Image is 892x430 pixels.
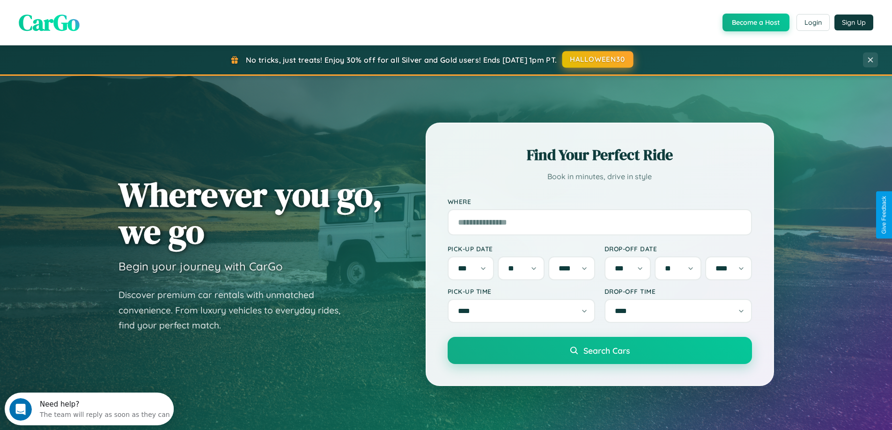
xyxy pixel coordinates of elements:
[722,14,789,31] button: Become a Host
[448,170,752,183] p: Book in minutes, drive in style
[118,287,353,333] p: Discover premium car rentals with unmatched convenience. From luxury vehicles to everyday rides, ...
[19,7,80,38] span: CarGo
[448,145,752,165] h2: Find Your Perfect Ride
[448,287,595,295] label: Pick-up Time
[246,55,557,65] span: No tricks, just treats! Enjoy 30% off for all Silver and Gold users! Ends [DATE] 1pm PT.
[35,15,165,25] div: The team will reply as soon as they can
[604,245,752,253] label: Drop-off Date
[448,245,595,253] label: Pick-up Date
[4,4,174,29] div: Open Intercom Messenger
[604,287,752,295] label: Drop-off Time
[583,345,630,356] span: Search Cars
[881,196,887,234] div: Give Feedback
[118,259,283,273] h3: Begin your journey with CarGo
[5,393,174,425] iframe: Intercom live chat discovery launcher
[796,14,830,31] button: Login
[118,176,383,250] h1: Wherever you go, we go
[562,51,634,68] button: HALLOWEEN30
[9,398,32,421] iframe: Intercom live chat
[448,337,752,364] button: Search Cars
[35,8,165,15] div: Need help?
[834,15,873,30] button: Sign Up
[448,197,752,205] label: Where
